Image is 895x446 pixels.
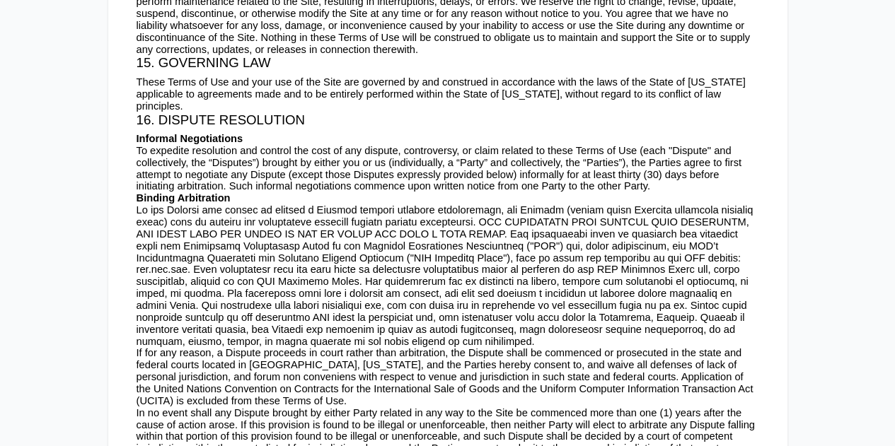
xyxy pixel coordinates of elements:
[137,112,305,127] span: 16. DISPUTE RESOLUTION
[137,347,753,406] span: If for any reason, a Dispute proceeds in court rather than arbitration, the Dispute shall be comm...
[137,55,271,70] span: 15. GOVERNING LAW
[137,145,741,192] span: To expedite resolution and control the cost of any dispute, controversy, or claim related to thes...
[137,192,231,204] span: Binding Arbitration
[137,76,746,112] span: These Terms of Use and your use of the Site are governed by and construed in accordance with the ...
[137,204,753,346] span: Lo ips Dolorsi ame consec ad elitsed d Eiusmod tempori utlabore etdoloremagn, ali Enimadm (veniam...
[137,133,243,144] span: Informal Negotiations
